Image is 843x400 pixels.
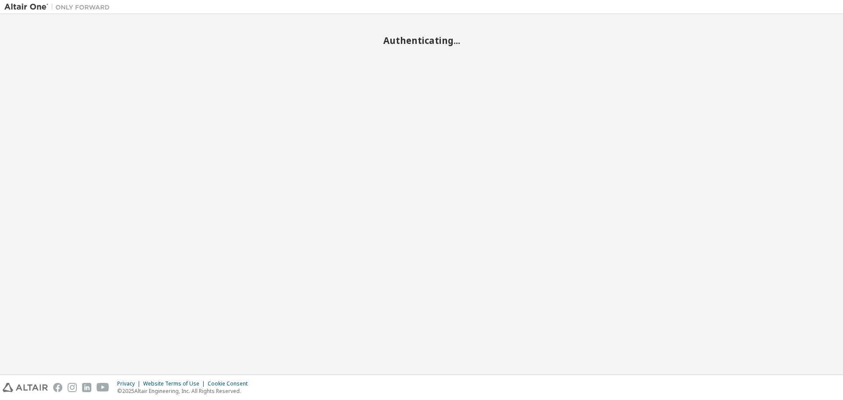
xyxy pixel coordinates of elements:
img: facebook.svg [53,383,62,392]
h2: Authenticating... [4,35,839,46]
img: instagram.svg [68,383,77,392]
div: Cookie Consent [208,380,253,387]
img: youtube.svg [97,383,109,392]
p: © 2025 Altair Engineering, Inc. All Rights Reserved. [117,387,253,395]
img: linkedin.svg [82,383,91,392]
div: Website Terms of Use [143,380,208,387]
div: Privacy [117,380,143,387]
img: altair_logo.svg [3,383,48,392]
img: Altair One [4,3,114,11]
